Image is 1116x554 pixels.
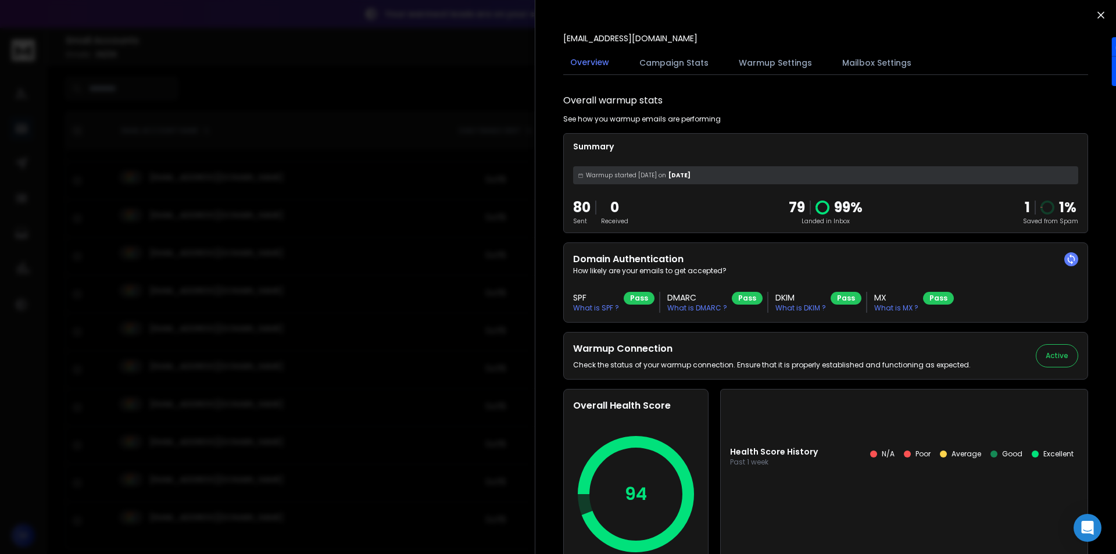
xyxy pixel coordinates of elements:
p: [EMAIL_ADDRESS][DOMAIN_NAME] [563,33,697,44]
p: Sent [573,217,591,226]
p: See how you warmup emails are performing [563,115,721,124]
p: Past 1 week [730,458,818,467]
p: What is DMARC ? [667,303,727,313]
p: 0 [601,198,628,217]
p: N/A [882,449,895,459]
p: Health Score History [730,446,818,458]
p: 99 % [834,198,863,217]
p: Landed in Inbox [789,217,863,226]
p: What is DKIM ? [775,303,826,313]
button: Active [1036,344,1078,367]
p: Saved from Spam [1023,217,1078,226]
p: Received [601,217,628,226]
p: 1 % [1059,198,1076,217]
p: Summary [573,141,1078,152]
h1: Overall warmup stats [563,94,663,108]
div: Pass [923,292,954,305]
div: Pass [624,292,654,305]
p: 80 [573,198,591,217]
p: 79 [789,198,805,217]
h3: DKIM [775,292,826,303]
p: Average [952,449,981,459]
h3: SPF [573,292,619,303]
p: What is SPF ? [573,303,619,313]
span: Warmup started [DATE] on [586,171,666,180]
p: 94 [625,484,647,505]
h2: Domain Authentication [573,252,1078,266]
p: Poor [915,449,931,459]
h3: MX [874,292,918,303]
button: Mailbox Settings [835,50,918,76]
div: [DATE] [573,166,1078,184]
button: Overview [563,49,616,76]
p: What is MX ? [874,303,918,313]
h3: DMARC [667,292,727,303]
div: Open Intercom Messenger [1074,514,1101,542]
h2: Warmup Connection [573,342,971,356]
div: Pass [831,292,861,305]
p: Good [1002,449,1022,459]
button: Campaign Stats [632,50,716,76]
strong: 1 [1025,198,1030,217]
p: Excellent [1043,449,1074,459]
div: Pass [732,292,763,305]
button: Warmup Settings [732,50,819,76]
p: How likely are your emails to get accepted? [573,266,1078,276]
h2: Overall Health Score [573,399,699,413]
p: Check the status of your warmup connection. Ensure that it is properly established and functionin... [573,360,971,370]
